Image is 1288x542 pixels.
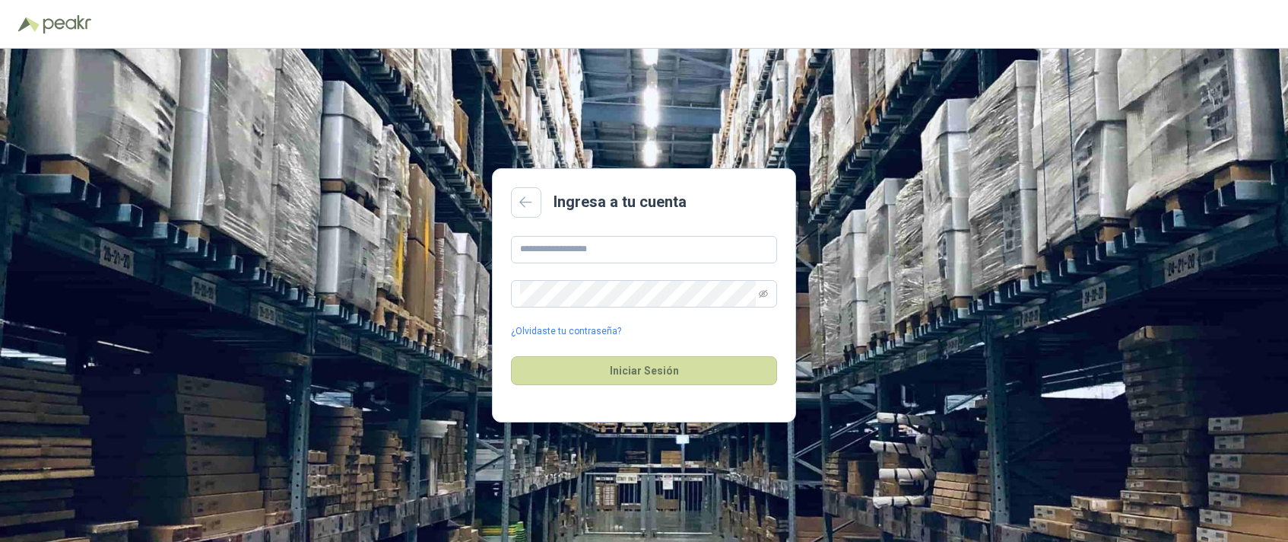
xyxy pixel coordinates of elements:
button: Iniciar Sesión [511,356,777,385]
h2: Ingresa a tu cuenta [554,190,687,214]
img: Peakr [43,15,91,33]
img: Logo [18,17,40,32]
a: ¿Olvidaste tu contraseña? [511,324,621,339]
span: eye-invisible [759,289,768,298]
